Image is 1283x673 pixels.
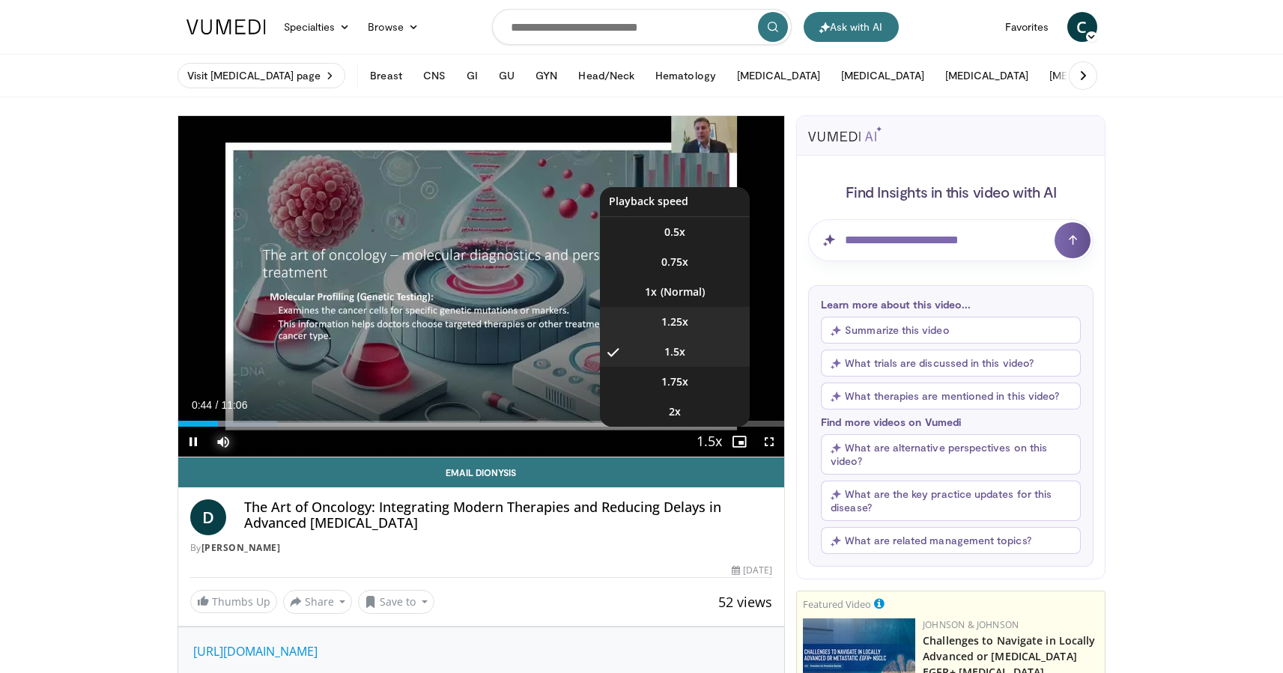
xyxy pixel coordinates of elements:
[803,597,871,611] small: Featured Video
[190,541,773,555] div: By
[821,434,1081,475] button: What are alternative perspectives on this video?
[821,317,1081,344] button: Summarize this video
[527,61,566,91] button: GYN
[216,399,219,411] span: /
[821,415,1081,428] p: Find more videos on Vumedi
[244,499,773,532] h4: The Art of Oncology: Integrating Modern Therapies and Reducing Delays in Advanced [MEDICAL_DATA]
[178,427,208,457] button: Pause
[490,61,524,91] button: GU
[936,61,1037,91] button: [MEDICAL_DATA]
[664,225,685,240] span: 0.5x
[208,427,238,457] button: Mute
[821,383,1081,409] button: What therapies are mentioned in this video?
[728,61,829,91] button: [MEDICAL_DATA]
[664,344,685,359] span: 1.5x
[358,590,434,614] button: Save to
[283,590,353,614] button: Share
[724,427,754,457] button: Enable picture-in-picture mode
[193,643,318,660] a: [URL][DOMAIN_NAME]
[821,298,1081,311] p: Learn more about this video...
[1067,12,1097,42] a: C
[808,219,1094,261] input: Question for AI
[669,404,681,419] span: 2x
[821,481,1081,521] button: What are the key practice updates for this disease?
[661,314,688,329] span: 1.25x
[645,284,657,299] span: 1x
[821,527,1081,554] button: What are related management topics?
[221,399,247,411] span: 11:06
[275,12,360,42] a: Specialties
[1040,61,1141,91] button: [MEDICAL_DATA]
[458,61,487,91] button: GI
[414,61,455,91] button: CNS
[996,12,1058,42] a: Favorites
[821,350,1081,377] button: What trials are discussed in this video?
[832,61,933,91] button: [MEDICAL_DATA]
[646,61,725,91] button: Hematology
[661,374,688,389] span: 1.75x
[192,399,212,411] span: 0:44
[923,618,1019,631] a: Johnson & Johnson
[178,421,785,427] div: Progress Bar
[808,127,882,141] img: vumedi-ai-logo.svg
[361,61,410,91] button: Breast
[694,427,724,457] button: Playback Rate
[754,427,784,457] button: Fullscreen
[804,12,899,42] button: Ask with AI
[201,541,281,554] a: [PERSON_NAME]
[808,182,1094,201] h4: Find Insights in this video with AI
[569,61,643,91] button: Head/Neck
[186,19,266,34] img: VuMedi Logo
[661,255,688,269] span: 0.75x
[732,564,772,577] div: [DATE]
[178,63,346,88] a: Visit [MEDICAL_DATA] page
[492,9,792,45] input: Search topics, interventions
[178,457,785,487] a: Email Dionysis
[718,593,772,611] span: 52 views
[178,116,785,457] video-js: Video Player
[190,590,277,613] a: Thumbs Up
[190,499,226,535] a: D
[359,12,428,42] a: Browse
